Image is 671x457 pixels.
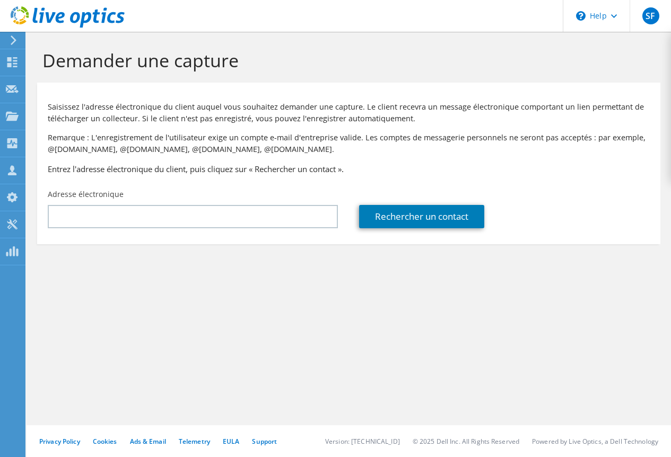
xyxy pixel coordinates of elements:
p: Remarque : L'enregistrement de l'utilisateur exige un compte e-mail d'entreprise valide. Les comp... [48,132,650,155]
li: Powered by Live Optics, a Dell Technology [532,437,658,446]
label: Adresse électronique [48,189,124,200]
a: EULA [223,437,239,446]
a: Ads & Email [130,437,166,446]
a: Privacy Policy [39,437,80,446]
svg: \n [576,11,586,21]
a: Rechercher un contact [359,205,484,228]
a: Telemetry [179,437,210,446]
span: SF [642,7,659,24]
li: Version: [TECHNICAL_ID] [325,437,400,446]
li: © 2025 Dell Inc. All Rights Reserved [413,437,519,446]
h3: Entrez l'adresse électronique du client, puis cliquez sur « Rechercher un contact ». [48,163,650,175]
a: Cookies [93,437,117,446]
h1: Demander une capture [42,49,650,71]
a: Support [252,437,277,446]
p: Saisissez l'adresse électronique du client auquel vous souhaitez demander une capture. Le client ... [48,101,650,124]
